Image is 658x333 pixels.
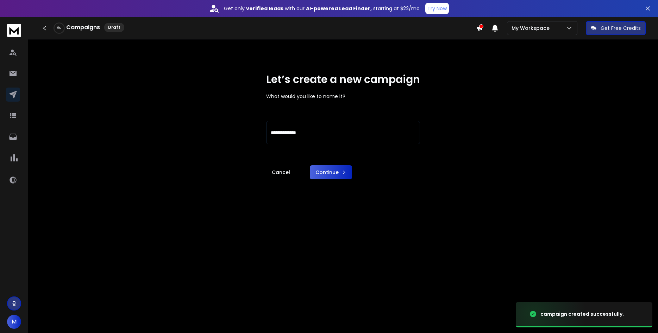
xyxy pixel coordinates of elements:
div: Draft [104,23,124,32]
p: What would you like to name it? [266,93,420,100]
button: M [7,315,21,329]
h1: Campaigns [66,23,100,32]
div: campaign created successfully. [540,310,624,318]
button: Try Now [425,3,449,14]
p: Try Now [427,5,447,12]
p: 0 % [57,26,61,30]
strong: verified leads [246,5,283,12]
button: Continue [310,165,352,179]
button: Get Free Credits [586,21,646,35]
p: My Workspace [512,25,552,32]
img: logo [7,24,21,37]
h1: Let’s create a new campaign [266,73,420,86]
p: Get only with our starting at $22/mo [224,5,420,12]
strong: AI-powered Lead Finder, [306,5,372,12]
p: Get Free Credits [601,25,641,32]
a: Cancel [266,165,296,179]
